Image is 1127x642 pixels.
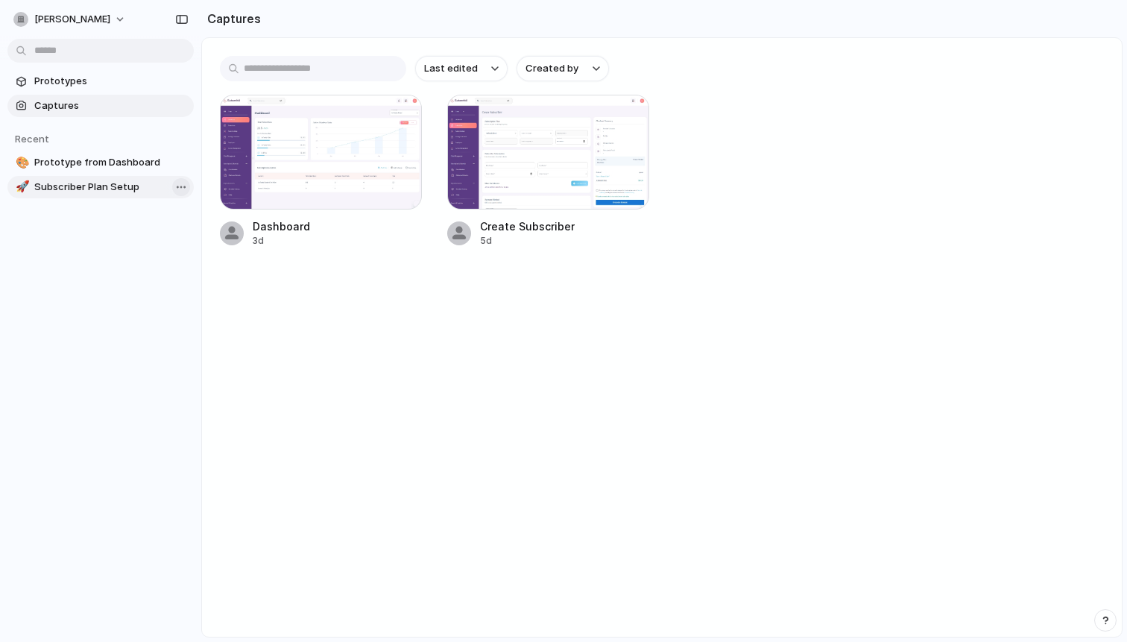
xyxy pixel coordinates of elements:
span: Recent [15,133,49,145]
div: 3d [253,234,310,248]
a: Captures [7,95,194,117]
div: Dashboard [253,218,310,234]
button: [PERSON_NAME] [7,7,133,31]
span: Prototype from Dashboard [34,155,188,170]
div: 🚀 [16,178,26,195]
div: Create Subscriber [480,218,575,234]
button: 🚀 [13,180,28,195]
button: Last edited [415,56,508,81]
a: Prototypes [7,70,194,92]
button: 🎨 [13,155,28,170]
span: Subscriber Plan Setup [34,180,188,195]
span: [PERSON_NAME] [34,12,110,27]
span: Last edited [424,61,478,76]
button: Created by [517,56,609,81]
div: 5d [480,234,575,248]
span: Captures [34,98,188,113]
a: 🎨Prototype from Dashboard [7,151,194,174]
a: 🚀Subscriber Plan Setup [7,176,194,198]
div: 🎨 [16,154,26,171]
h2: Captures [201,10,261,28]
span: Created by [525,61,578,76]
span: Prototypes [34,74,188,89]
